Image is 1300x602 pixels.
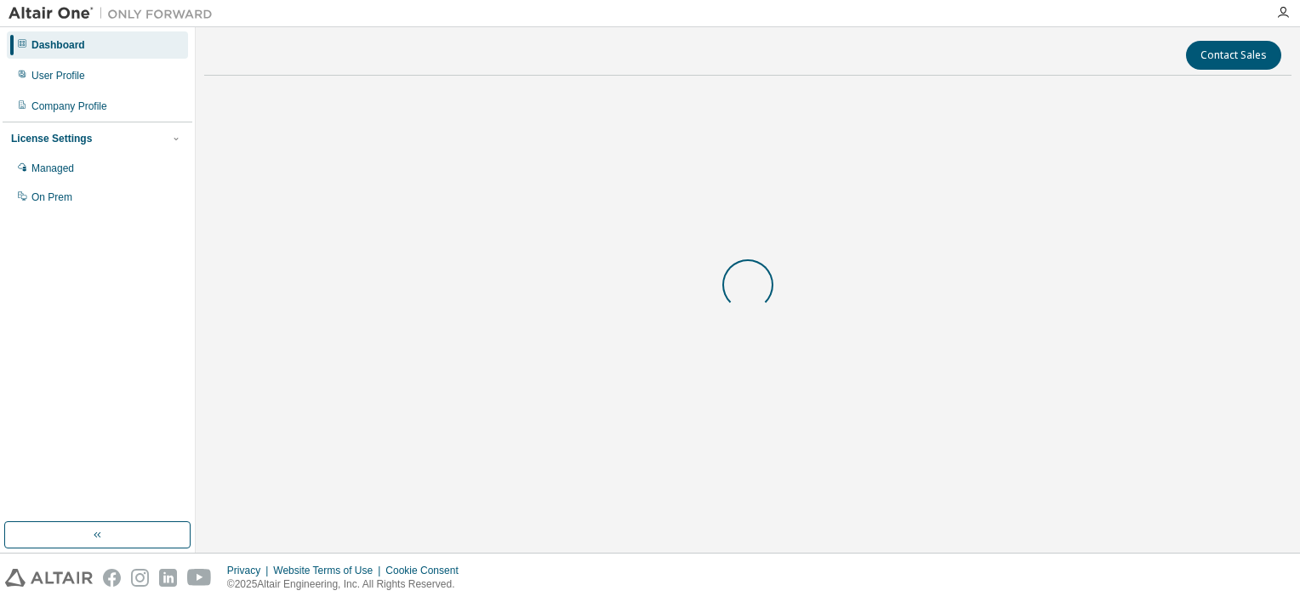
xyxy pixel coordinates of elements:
[5,569,93,587] img: altair_logo.svg
[227,577,469,592] p: © 2025 Altair Engineering, Inc. All Rights Reserved.
[1186,41,1281,70] button: Contact Sales
[11,132,92,145] div: License Settings
[273,564,385,577] div: Website Terms of Use
[159,569,177,587] img: linkedin.svg
[31,38,85,52] div: Dashboard
[227,564,273,577] div: Privacy
[103,569,121,587] img: facebook.svg
[385,564,468,577] div: Cookie Consent
[31,162,74,175] div: Managed
[31,69,85,82] div: User Profile
[9,5,221,22] img: Altair One
[187,569,212,587] img: youtube.svg
[31,190,72,204] div: On Prem
[131,569,149,587] img: instagram.svg
[31,99,107,113] div: Company Profile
